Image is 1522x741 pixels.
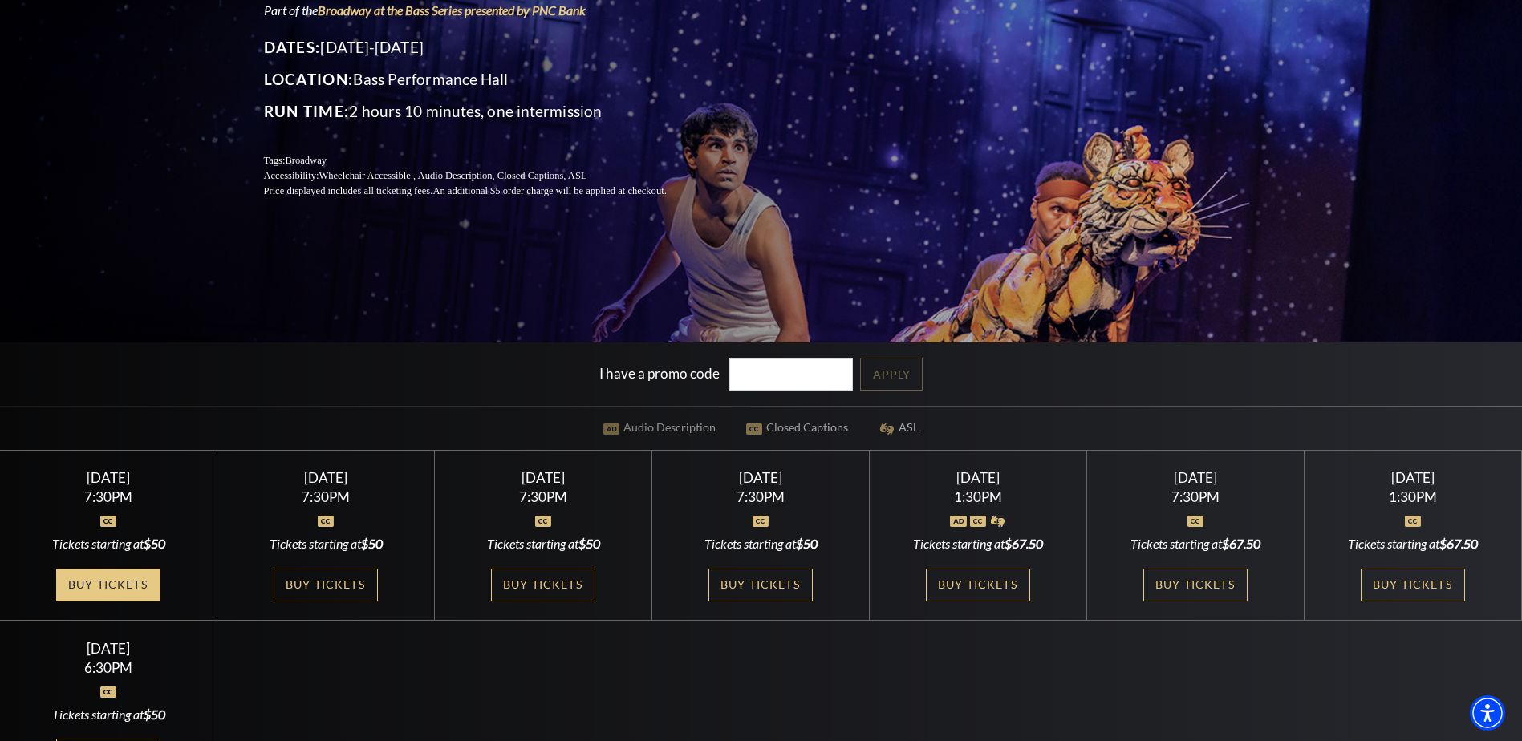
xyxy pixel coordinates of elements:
[454,535,633,553] div: Tickets starting at
[1005,536,1043,551] span: $67.50
[1106,535,1285,553] div: Tickets starting at
[926,569,1030,601] a: Buy Tickets
[318,2,586,18] a: Broadway at the Bass Series presented by PNC Bank - open in a new tab
[264,70,354,88] span: Location:
[264,168,705,184] p: Accessibility:
[264,38,321,56] span: Dates:
[889,490,1068,504] div: 1:30PM
[264,34,705,60] p: [DATE]-[DATE]
[264,67,705,92] p: Bass Performance Hall
[264,99,705,124] p: 2 hours 10 minutes, one intermission
[144,707,165,722] span: $50
[237,490,416,504] div: 7:30PM
[889,469,1068,486] div: [DATE]
[1222,536,1260,551] span: $67.50
[264,184,705,199] p: Price displayed includes all ticketing fees.
[1439,536,1478,551] span: $67.50
[454,469,633,486] div: [DATE]
[672,535,850,553] div: Tickets starting at
[432,185,666,196] span: An additional $5 order charge will be applied at checkout.
[264,2,705,19] p: Part of the
[361,536,383,551] span: $50
[672,469,850,486] div: [DATE]
[1324,535,1503,553] div: Tickets starting at
[1324,469,1503,486] div: [DATE]
[19,706,198,723] div: Tickets starting at
[19,469,198,486] div: [DATE]
[56,569,160,601] a: Buy Tickets
[237,535,416,553] div: Tickets starting at
[19,490,198,504] div: 7:30PM
[599,364,720,381] label: I have a promo code
[319,170,586,181] span: Wheelchair Accessible , Audio Description, Closed Captions, ASL
[1324,490,1503,504] div: 1:30PM
[1470,695,1505,731] div: Accessibility Menu
[264,153,705,168] p: Tags:
[285,155,327,166] span: Broadway
[19,661,198,674] div: 6:30PM
[144,536,165,551] span: $50
[454,490,633,504] div: 7:30PM
[1361,569,1465,601] a: Buy Tickets
[274,569,378,601] a: Buy Tickets
[1106,490,1285,504] div: 7:30PM
[491,569,595,601] a: Buy Tickets
[708,569,813,601] a: Buy Tickets
[796,536,818,551] span: $50
[1106,469,1285,486] div: [DATE]
[672,490,850,504] div: 7:30PM
[19,535,198,553] div: Tickets starting at
[1143,569,1248,601] a: Buy Tickets
[19,640,198,657] div: [DATE]
[889,535,1068,553] div: Tickets starting at
[578,536,600,551] span: $50
[264,102,350,120] span: Run Time:
[237,469,416,486] div: [DATE]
